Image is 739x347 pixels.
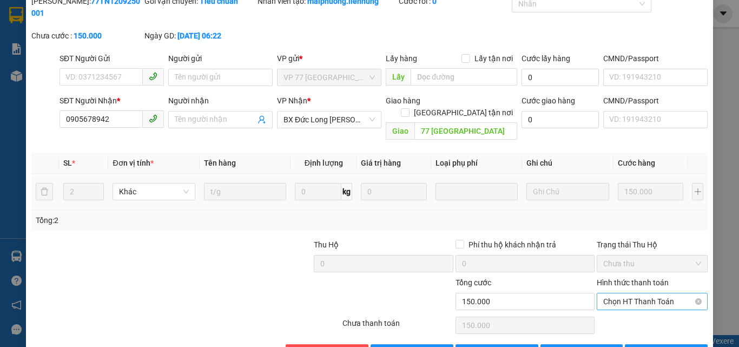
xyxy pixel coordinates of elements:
[522,96,575,105] label: Cước giao hàng
[63,159,72,167] span: SL
[177,31,221,40] b: [DATE] 06:22
[204,159,236,167] span: Tên hàng
[144,30,255,42] div: Ngày GD:
[361,159,401,167] span: Giá trị hàng
[522,111,599,128] input: Cước giao hàng
[258,115,266,124] span: user-add
[603,53,708,64] div: CMND/Passport
[341,317,454,336] div: Chưa thanh toán
[31,30,142,42] div: Chưa cước :
[341,183,352,200] span: kg
[618,159,655,167] span: Cước hàng
[119,184,188,200] span: Khác
[692,183,703,200] button: plus
[168,95,273,107] div: Người nhận
[526,183,609,200] input: Ghi Chú
[464,239,560,251] span: Phí thu hộ khách nhận trả
[60,53,164,64] div: SĐT Người Gửi
[36,214,286,226] div: Tổng: 2
[522,153,613,174] th: Ghi chú
[283,112,375,128] span: BX Đức Long Gia Lai
[277,96,307,105] span: VP Nhận
[522,54,570,63] label: Cước lấy hàng
[74,31,102,40] b: 150.000
[277,53,381,64] div: VP gửi
[113,159,153,167] span: Đơn vị tính
[522,69,599,86] input: Cước lấy hàng
[470,53,517,64] span: Lấy tận nơi
[603,256,701,272] span: Chưa thu
[410,107,517,119] span: [GEOGRAPHIC_DATA] tận nơi
[456,278,491,287] span: Tổng cước
[603,95,708,107] div: CMND/Passport
[283,69,375,86] span: VP 77 Thái Nguyên
[618,183,684,200] input: 0
[414,122,517,140] input: Dọc đường
[695,298,702,305] span: close-circle
[149,72,157,81] span: phone
[168,53,273,64] div: Người gửi
[314,240,339,249] span: Thu Hộ
[386,68,411,86] span: Lấy
[603,293,701,310] span: Chọn HT Thanh Toán
[431,153,522,174] th: Loại phụ phí
[386,96,420,105] span: Giao hàng
[204,183,286,200] input: VD: Bàn, Ghế
[149,114,157,123] span: phone
[411,68,517,86] input: Dọc đường
[386,122,414,140] span: Giao
[386,54,417,63] span: Lấy hàng
[305,159,343,167] span: Định lượng
[597,239,708,251] div: Trạng thái Thu Hộ
[60,95,164,107] div: SĐT Người Nhận
[597,278,669,287] label: Hình thức thanh toán
[36,183,53,200] button: delete
[361,183,427,200] input: 0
